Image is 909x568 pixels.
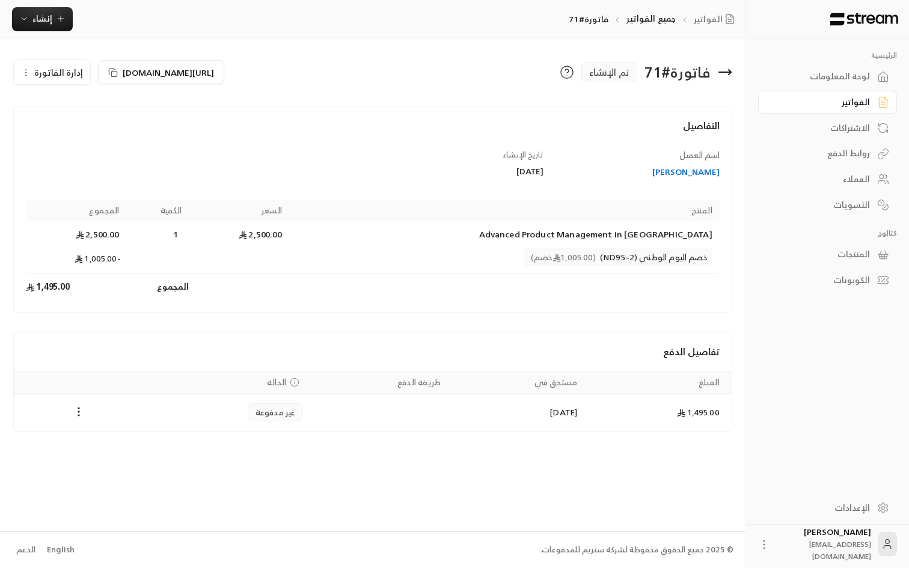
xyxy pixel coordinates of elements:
[809,538,871,563] span: [EMAIL_ADDRESS][DOMAIN_NAME]
[26,221,126,248] td: 2,500.00
[26,200,126,221] th: المجموع
[26,273,126,300] td: 1,495.00
[758,116,897,139] a: الاشتراكات
[32,11,52,26] span: إنشاء
[758,65,897,88] a: لوحة المعلومات
[524,248,712,267] span: خصم اليوم الوطني (ND95-2)
[310,371,447,394] th: طريقة الدفع
[26,344,720,359] h4: تفاصيل الدفع
[126,200,189,221] th: الكمية
[758,50,897,60] p: الرئيسية
[14,60,90,84] button: إدارة الفاتورة
[14,371,732,431] table: Payments
[773,96,870,108] div: الفواتير
[503,148,543,162] span: تاريخ الإنشاء
[569,13,739,25] nav: breadcrumb
[773,502,870,514] div: الإعدادات
[694,13,739,25] a: الفواتير
[773,147,870,159] div: روابط الدفع
[584,371,732,394] th: المبلغ
[773,122,870,134] div: الاشتراكات
[679,147,720,162] span: اسم العميل
[584,394,732,431] td: 1,495.00
[829,13,899,26] img: Logo
[34,65,83,80] span: إدارة الفاتورة
[644,63,711,82] div: فاتورة # 71
[12,7,73,31] button: إنشاء
[256,406,296,418] span: غير مدفوعة
[758,91,897,114] a: الفواتير
[170,228,182,240] span: 1
[777,526,871,562] div: [PERSON_NAME]
[290,200,720,221] th: المنتج
[290,221,720,248] td: Advanced Product Management in [GEOGRAPHIC_DATA]
[626,11,676,26] a: جميع الفواتير
[26,200,720,300] table: Products
[773,70,870,82] div: لوحة المعلومات
[12,539,39,561] a: الدعم
[531,249,596,264] span: (1,005.00 خصم)
[758,168,897,191] a: العملاء
[126,273,189,300] td: المجموع
[379,165,543,177] div: [DATE]
[189,200,289,221] th: السعر
[47,544,75,556] div: English
[758,269,897,292] a: الكوبونات
[189,221,289,248] td: 2,500.00
[758,228,897,238] p: كتالوج
[758,243,897,266] a: المنتجات
[555,166,720,178] a: [PERSON_NAME]
[540,544,733,556] div: © 2025 جميع الحقوق محفوظة لشركة ستريم للمدفوعات.
[569,13,608,25] p: فاتورة#71
[75,251,121,266] span: -1,005.00
[26,118,720,145] h4: التفاصيل
[98,60,224,84] button: [URL][DOMAIN_NAME]
[773,173,870,185] div: العملاء
[589,65,629,79] span: تم الإنشاء
[123,66,214,79] span: [URL][DOMAIN_NAME]
[773,274,870,286] div: الكوبونات
[773,199,870,211] div: التسويات
[267,376,286,388] span: الحالة
[758,142,897,165] a: روابط الدفع
[448,371,584,394] th: مستحق في
[758,193,897,216] a: التسويات
[448,394,584,431] td: [DATE]
[758,496,897,519] a: الإعدادات
[773,248,870,260] div: المنتجات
